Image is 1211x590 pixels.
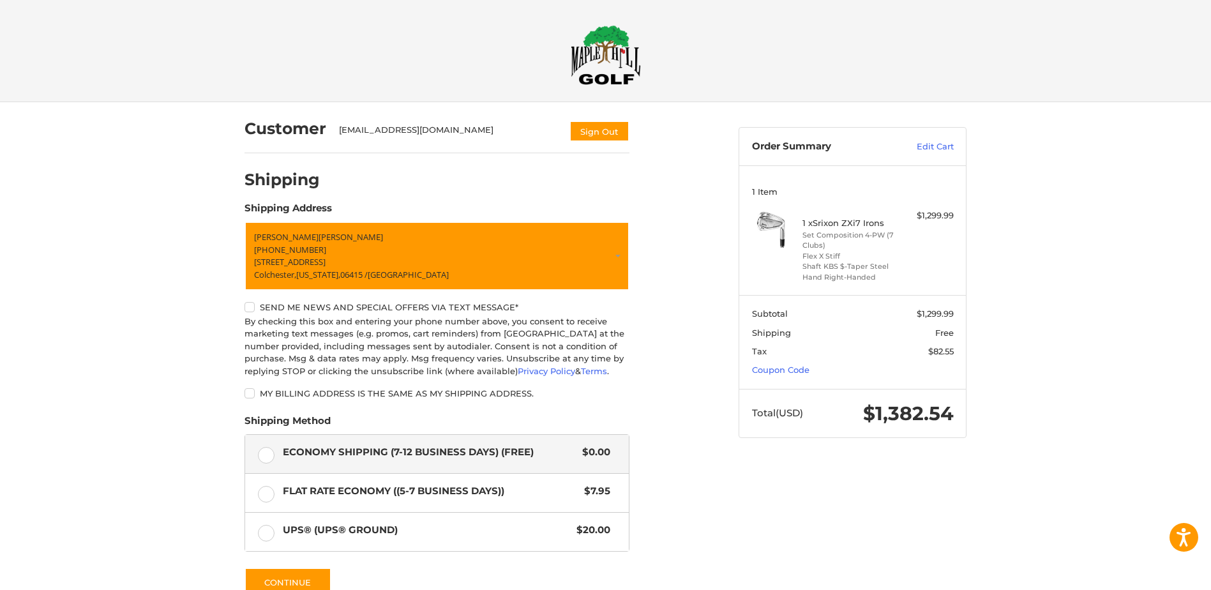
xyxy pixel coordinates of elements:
span: [PERSON_NAME] [319,231,383,243]
span: Tax [752,346,767,356]
span: Subtotal [752,308,788,319]
li: Flex X Stiff [802,251,900,262]
a: Edit Cart [889,140,954,153]
legend: Shipping Address [244,201,332,222]
span: $20.00 [570,523,610,538]
div: $1,299.99 [903,209,954,222]
a: Terms [581,366,607,376]
label: Send me news and special offers via text message* [244,302,629,312]
span: Shipping [752,328,791,338]
span: [PERSON_NAME] [254,231,319,243]
span: $1,299.99 [917,308,954,319]
img: Maple Hill Golf [571,25,641,85]
span: $0.00 [576,445,610,460]
a: Privacy Policy [518,366,575,376]
span: $82.55 [928,346,954,356]
span: [PHONE_NUMBER] [254,244,326,255]
span: $7.95 [578,484,610,499]
div: By checking this box and entering your phone number above, you consent to receive marketing text ... [244,315,629,378]
span: Economy Shipping (7-12 Business Days) (Free) [283,445,576,460]
span: 06415 / [340,269,368,280]
iframe: Google Customer Reviews [1106,556,1211,590]
h2: Customer [244,119,326,139]
span: Colchester, [254,269,296,280]
h4: 1 x Srixon ZXi7 Irons [802,218,900,228]
h3: Order Summary [752,140,889,153]
button: Sign Out [569,121,629,142]
h3: 1 Item [752,186,954,197]
label: My billing address is the same as my shipping address. [244,388,629,398]
h2: Shipping [244,170,320,190]
span: [US_STATE], [296,269,340,280]
span: $1,382.54 [863,402,954,425]
span: Flat Rate Economy ((5-7 Business Days)) [283,484,578,499]
span: [GEOGRAPHIC_DATA] [368,269,449,280]
span: [STREET_ADDRESS] [254,256,326,268]
span: Total (USD) [752,407,803,419]
span: UPS® (UPS® Ground) [283,523,571,538]
a: Enter or select a different address [244,222,629,291]
li: Set Composition 4-PW (7 Clubs) [802,230,900,251]
div: [EMAIL_ADDRESS][DOMAIN_NAME] [339,124,557,142]
li: Hand Right-Handed [802,272,900,283]
a: Coupon Code [752,365,809,375]
legend: Shipping Method [244,414,331,434]
li: Shaft KBS $-Taper Steel [802,261,900,272]
span: Free [935,328,954,338]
